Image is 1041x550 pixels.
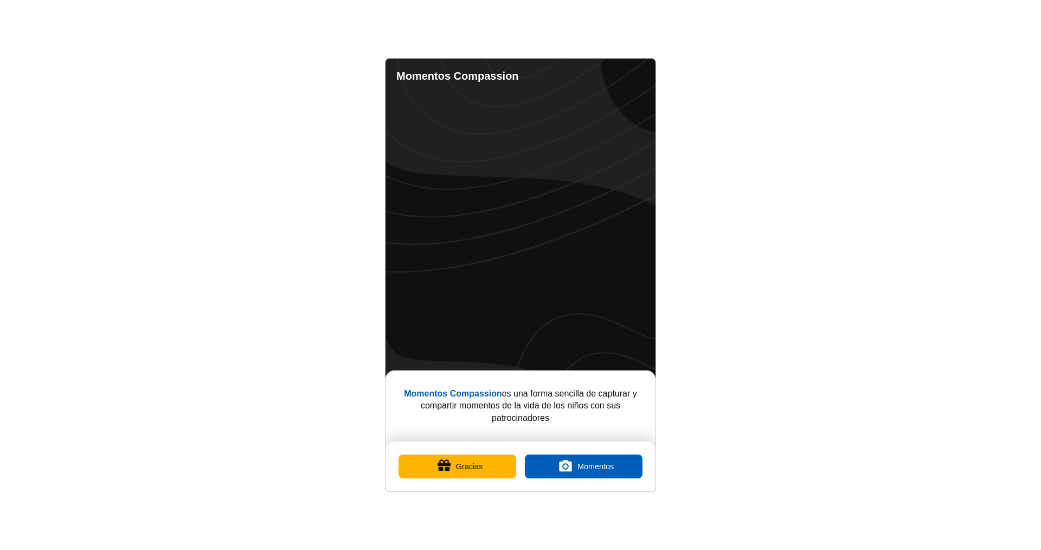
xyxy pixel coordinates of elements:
[399,455,516,478] button: Gracias
[580,65,601,87] a: Completed Moments
[623,65,645,87] a: Ajustes
[525,455,642,478] label: Momentos
[403,388,638,424] p: es una forma sencilla de capturar y compartir momentos de la vida de los niños con sus patrocinad...
[396,70,519,82] b: Momentos Compassion
[404,389,502,398] b: Momentos Compassion
[601,65,623,87] a: Contacto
